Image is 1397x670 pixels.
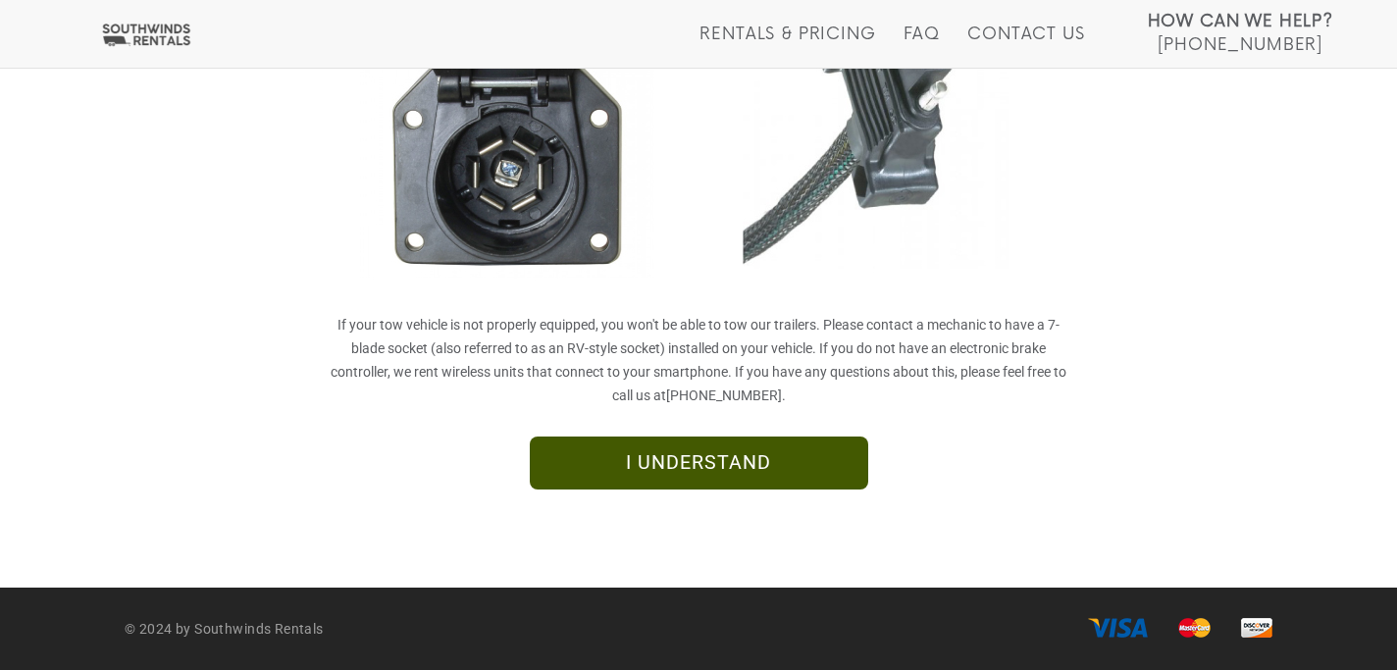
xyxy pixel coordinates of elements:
[98,23,194,47] img: Southwinds Rentals Logo
[699,25,875,68] a: Rentals & Pricing
[967,25,1084,68] a: Contact Us
[530,437,868,490] a: I UNDERSTAND
[1148,10,1333,53] a: How Can We Help? [PHONE_NUMBER]
[1148,12,1333,31] strong: How Can We Help?
[331,313,1066,407] p: If your tow vehicle is not properly equipped, you won't be able to tow our trailers. Please conta...
[125,621,324,637] strong: © 2024 by Southwinds Rentals
[904,25,941,68] a: FAQ
[1178,618,1211,638] img: master card
[1158,35,1322,55] span: [PHONE_NUMBER]
[666,387,782,403] a: [PHONE_NUMBER]
[1088,618,1148,638] img: visa
[1241,618,1272,638] img: discover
